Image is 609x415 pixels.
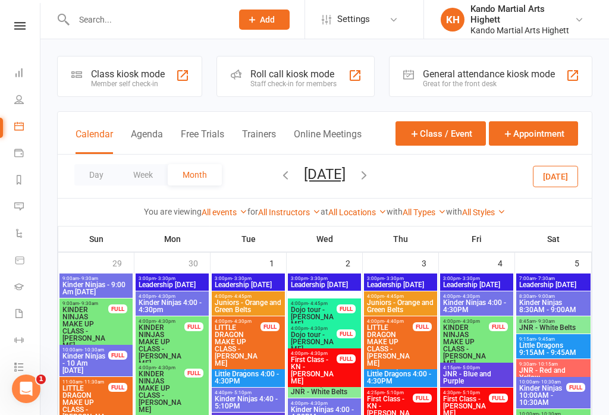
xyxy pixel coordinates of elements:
[138,370,185,413] span: KINDER NINJAS MAKE UP CLASS - [PERSON_NAME]
[403,207,446,217] a: All Types
[91,68,165,80] div: Class kiosk mode
[460,276,480,281] span: - 3:30pm
[250,80,337,88] div: Staff check-in for members
[489,322,508,331] div: FULL
[232,390,252,395] span: - 5:10pm
[498,253,514,272] div: 4
[363,227,439,251] th: Thu
[536,361,558,367] span: - 10:15am
[211,227,287,251] th: Tue
[442,299,511,313] span: Kinder Ninjas 4:00 - 4:30PM
[138,319,185,324] span: 4:00pm
[442,294,511,299] span: 4:00pm
[290,356,337,385] span: First Class - KN - [PERSON_NAME]
[441,8,464,32] div: KH
[36,375,46,384] span: 1
[321,207,328,216] strong: at
[442,281,511,288] span: Leadership [DATE]
[138,294,206,299] span: 4:00pm
[366,294,435,299] span: 4:00pm
[82,347,104,353] span: - 10:30am
[214,294,282,299] span: 4:00pm
[290,276,359,281] span: 3:00pm
[214,370,282,385] span: Little Dragons 4:00 - 4:30PM
[260,15,275,24] span: Add
[366,390,413,395] span: 4:25pm
[247,207,258,216] strong: for
[184,322,203,331] div: FULL
[422,253,438,272] div: 3
[460,319,480,324] span: - 4:30pm
[337,354,356,363] div: FULL
[470,4,575,25] div: Kando Martial Arts Highett
[70,11,224,28] input: Search...
[184,369,203,378] div: FULL
[58,227,134,251] th: Sun
[460,390,480,395] span: - 5:10pm
[112,253,134,272] div: 29
[62,306,109,349] span: KINDER NINJAS MAKE UP CLASS - [PERSON_NAME]
[442,276,511,281] span: 3:00pm
[14,87,41,114] a: People
[308,276,328,281] span: - 3:30pm
[138,365,185,370] span: 4:00pm
[239,10,290,30] button: Add
[214,324,261,367] span: LITTLE DRAGON MAKE UP CLASS - [PERSON_NAME]
[62,347,109,353] span: 10:00am
[519,385,567,406] span: Kinder Ninjas 10:00AM - 10:30AM
[423,80,555,88] div: Great for the front desk
[82,379,104,385] span: - 11:30am
[337,329,356,338] div: FULL
[519,299,588,313] span: Kinder Ninjas 8:30AM - 9:00AM
[189,253,210,272] div: 30
[290,301,337,306] span: 4:00pm
[91,80,165,88] div: Member self check-in
[515,227,592,251] th: Sat
[489,121,578,146] button: Appointment
[519,294,588,299] span: 8:30am
[533,165,578,187] button: [DATE]
[290,351,337,356] span: 4:00pm
[439,227,515,251] th: Fri
[519,337,588,342] span: 9:15am
[413,322,432,331] div: FULL
[460,294,480,299] span: - 4:30pm
[384,294,404,299] span: - 4:45pm
[62,353,109,374] span: Kinder Ninjas - 10 Am [DATE]
[423,68,555,80] div: General attendance kiosk mode
[156,319,175,324] span: - 4:30pm
[269,253,286,272] div: 1
[76,128,113,154] button: Calendar
[214,390,282,395] span: 4:40pm
[144,207,202,216] strong: You are viewing
[108,351,127,360] div: FULL
[519,281,588,288] span: Leadership [DATE]
[290,326,337,331] span: 4:00pm
[536,319,555,324] span: - 9:30am
[366,299,435,313] span: Juniors - Orange and Green Belts
[290,331,337,353] span: Dojo tour - [PERSON_NAME]
[214,319,261,324] span: 4:00pm
[62,276,130,281] span: 9:00am
[384,390,404,395] span: - 5:10pm
[366,319,413,324] span: 4:00pm
[366,281,435,288] span: Leadership [DATE]
[181,128,224,154] button: Free Trials
[536,276,555,281] span: - 7:30am
[366,370,435,385] span: Little Dragons 4:00 - 4:30PM
[250,68,337,80] div: Roll call kiosk mode
[138,281,206,288] span: Leadership [DATE]
[79,301,98,306] span: - 9:30am
[519,324,588,331] span: JNR - White Belts
[131,128,163,154] button: Agenda
[168,164,222,186] button: Month
[156,365,175,370] span: - 4:30pm
[214,299,282,313] span: Juniors - Orange and Green Belts
[519,361,588,367] span: 9:30am
[138,276,206,281] span: 3:00pm
[536,337,555,342] span: - 9:45am
[337,6,370,33] span: Settings
[384,276,404,281] span: - 3:30pm
[290,306,337,328] span: Dojo tour - [PERSON_NAME]
[14,141,41,168] a: Payments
